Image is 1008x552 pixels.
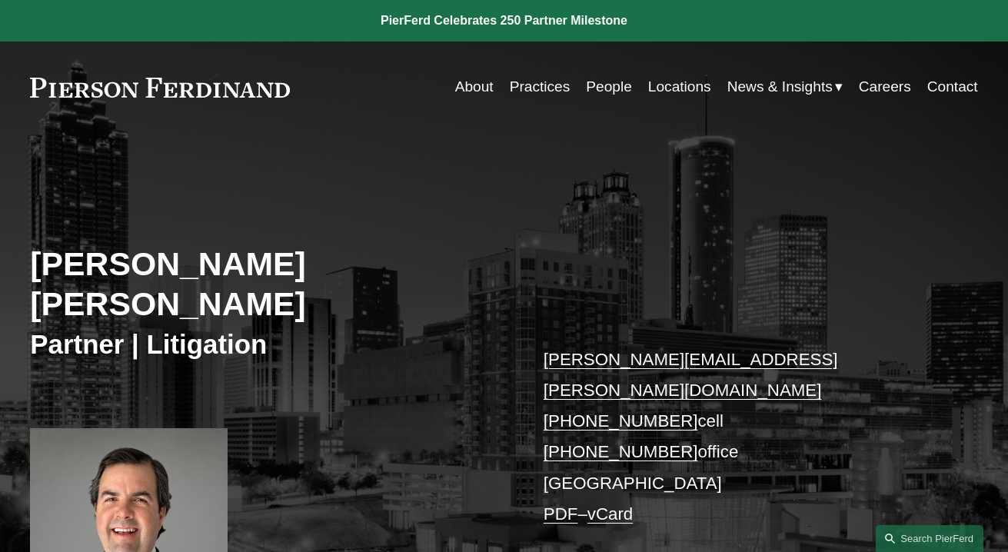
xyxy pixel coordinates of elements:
a: People [586,72,632,101]
p: cell office [GEOGRAPHIC_DATA] – [544,344,938,530]
a: [PERSON_NAME][EMAIL_ADDRESS][PERSON_NAME][DOMAIN_NAME] [544,350,838,400]
span: News & Insights [727,74,833,100]
a: [PHONE_NUMBER] [544,411,698,431]
h2: [PERSON_NAME] [PERSON_NAME] [30,244,504,324]
a: Careers [859,72,911,101]
a: vCard [587,504,633,524]
a: Practices [510,72,571,101]
a: folder dropdown [727,72,843,101]
a: Locations [648,72,711,101]
a: About [455,72,494,101]
h3: Partner | Litigation [30,328,504,361]
a: [PHONE_NUMBER] [544,442,698,461]
a: Contact [927,72,978,101]
a: PDF [544,504,578,524]
a: Search this site [876,525,983,552]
